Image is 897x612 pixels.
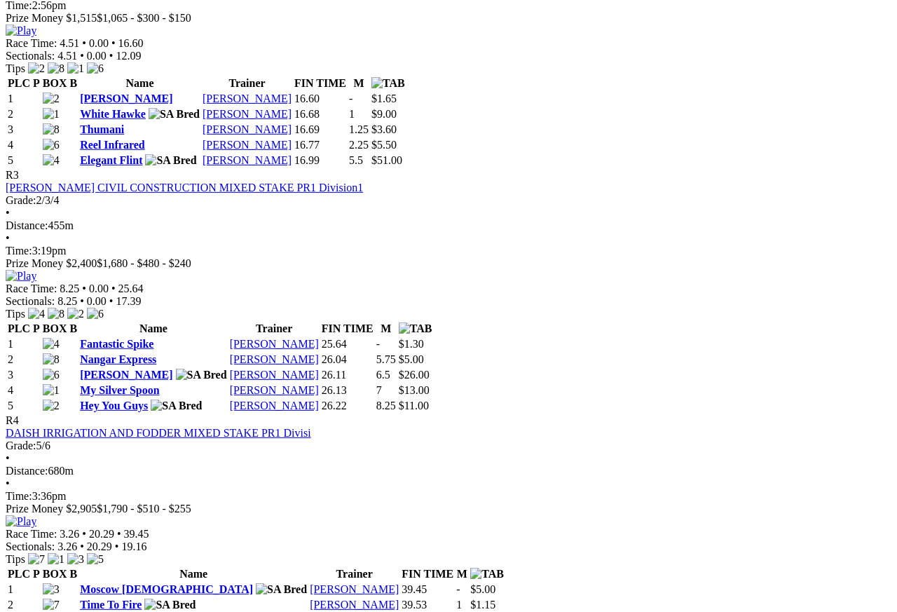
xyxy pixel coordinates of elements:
[80,540,84,552] span: •
[80,139,145,151] a: Reel Infrared
[6,465,891,477] div: 680m
[43,108,60,121] img: 1
[48,553,64,566] img: 1
[60,528,79,540] span: 3.26
[203,139,292,151] a: [PERSON_NAME]
[89,283,109,294] span: 0.00
[470,583,495,595] span: $5.00
[230,338,319,350] a: [PERSON_NAME]
[371,108,397,120] span: $9.00
[116,295,141,307] span: 17.39
[399,322,432,335] img: TAB
[87,295,107,307] span: 0.00
[28,62,45,75] img: 2
[470,599,495,611] span: $1.15
[7,107,41,121] td: 2
[151,400,202,412] img: SA Bred
[80,295,84,307] span: •
[399,353,424,365] span: $5.00
[57,295,77,307] span: 8.25
[6,12,891,25] div: Prize Money $1,515
[87,308,104,320] img: 6
[82,283,86,294] span: •
[80,369,172,381] a: [PERSON_NAME]
[48,62,64,75] img: 8
[43,123,60,136] img: 8
[80,123,124,135] a: Thumani
[6,219,48,231] span: Distance:
[67,62,84,75] img: 1
[203,93,292,104] a: [PERSON_NAME]
[8,568,30,580] span: PLC
[111,283,116,294] span: •
[67,553,84,566] img: 3
[6,194,891,207] div: 2/3/4
[376,322,397,336] th: M
[6,37,57,49] span: Race Time:
[6,169,19,181] span: R3
[6,528,57,540] span: Race Time:
[310,599,399,611] a: [PERSON_NAME]
[6,465,48,477] span: Distance:
[43,93,60,105] img: 2
[203,123,292,135] a: [PERSON_NAME]
[230,369,319,381] a: [PERSON_NAME]
[294,107,347,121] td: 16.68
[80,400,148,412] a: Hey You Guys
[349,154,363,166] text: 5.5
[43,599,60,611] img: 7
[6,490,32,502] span: Time:
[43,568,67,580] span: BOX
[203,154,292,166] a: [PERSON_NAME]
[109,50,114,62] span: •
[294,92,347,106] td: 16.60
[80,599,142,611] a: Time To Fire
[79,567,308,581] th: Name
[321,322,374,336] th: FIN TIME
[57,50,77,62] span: 4.51
[60,283,79,294] span: 8.25
[43,400,60,412] img: 2
[109,295,114,307] span: •
[399,400,429,412] span: $11.00
[371,139,397,151] span: $5.50
[294,154,347,168] td: 16.99
[6,232,10,244] span: •
[203,108,292,120] a: [PERSON_NAME]
[6,477,10,489] span: •
[230,353,319,365] a: [PERSON_NAME]
[97,503,191,515] span: $1,790 - $510 - $255
[321,368,374,382] td: 26.11
[456,583,460,595] text: -
[401,583,454,597] td: 39.45
[89,528,114,540] span: 20.29
[67,308,84,320] img: 2
[144,599,196,611] img: SA Bred
[7,337,41,351] td: 1
[7,123,41,137] td: 3
[349,93,352,104] text: -
[87,50,107,62] span: 0.00
[60,37,79,49] span: 4.51
[376,338,380,350] text: -
[80,338,153,350] a: Fantastic Spike
[48,308,64,320] img: 8
[80,583,253,595] a: Moscow [DEMOGRAPHIC_DATA]
[349,123,369,135] text: 1.25
[80,93,172,104] a: [PERSON_NAME]
[6,295,55,307] span: Sectionals:
[43,384,60,397] img: 1
[80,353,156,365] a: Nangar Express
[371,93,397,104] span: $1.65
[401,567,454,581] th: FIN TIME
[57,540,77,552] span: 3.26
[6,50,55,62] span: Sectionals:
[7,583,41,597] td: 1
[456,599,462,611] text: 1
[80,108,146,120] a: White Hawke
[87,62,104,75] img: 6
[43,139,60,151] img: 6
[230,384,319,396] a: [PERSON_NAME]
[116,50,141,62] span: 12.09
[80,384,160,396] a: My Silver Spoon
